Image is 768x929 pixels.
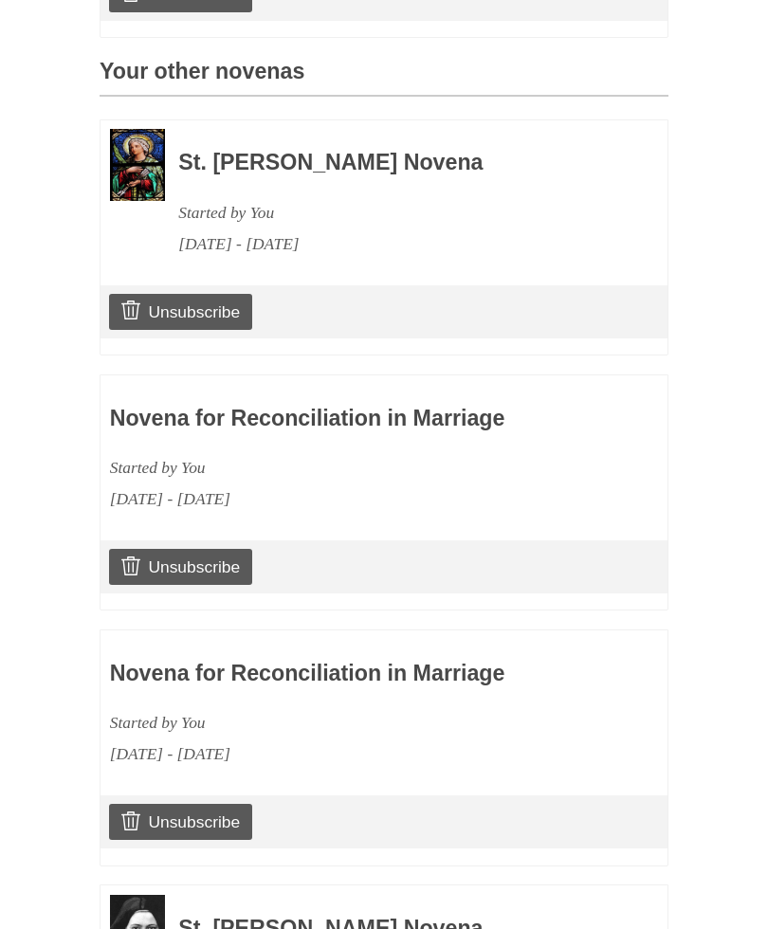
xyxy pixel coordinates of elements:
div: Started by You [110,452,548,483]
div: Started by You [110,707,548,738]
h3: Novena for Reconciliation in Marriage [110,407,548,431]
div: [DATE] - [DATE] [110,738,548,770]
h3: Novena for Reconciliation in Marriage [110,662,548,686]
div: [DATE] - [DATE] [110,483,548,515]
img: Novena image [110,129,165,201]
h3: Your other novenas [100,60,668,97]
a: Unsubscribe [109,804,252,840]
div: [DATE] - [DATE] [178,228,616,260]
a: Unsubscribe [109,294,252,330]
div: Started by You [178,197,616,228]
h3: St. [PERSON_NAME] Novena [178,151,616,175]
a: Unsubscribe [109,549,252,585]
